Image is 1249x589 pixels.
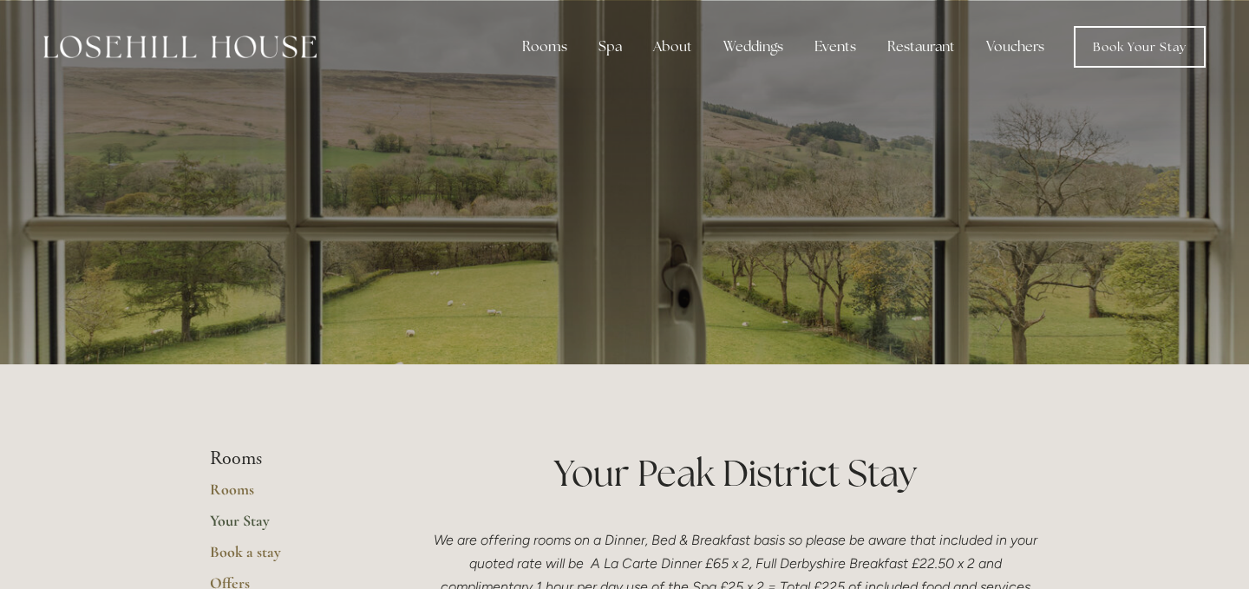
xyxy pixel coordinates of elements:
[210,511,376,542] a: Your Stay
[210,542,376,573] a: Book a stay
[801,29,870,64] div: Events
[431,448,1039,499] h1: Your Peak District Stay
[1074,26,1206,68] a: Book Your Stay
[639,29,706,64] div: About
[972,29,1058,64] a: Vouchers
[43,36,317,58] img: Losehill House
[210,448,376,470] li: Rooms
[873,29,969,64] div: Restaurant
[210,480,376,511] a: Rooms
[710,29,797,64] div: Weddings
[508,29,581,64] div: Rooms
[585,29,636,64] div: Spa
